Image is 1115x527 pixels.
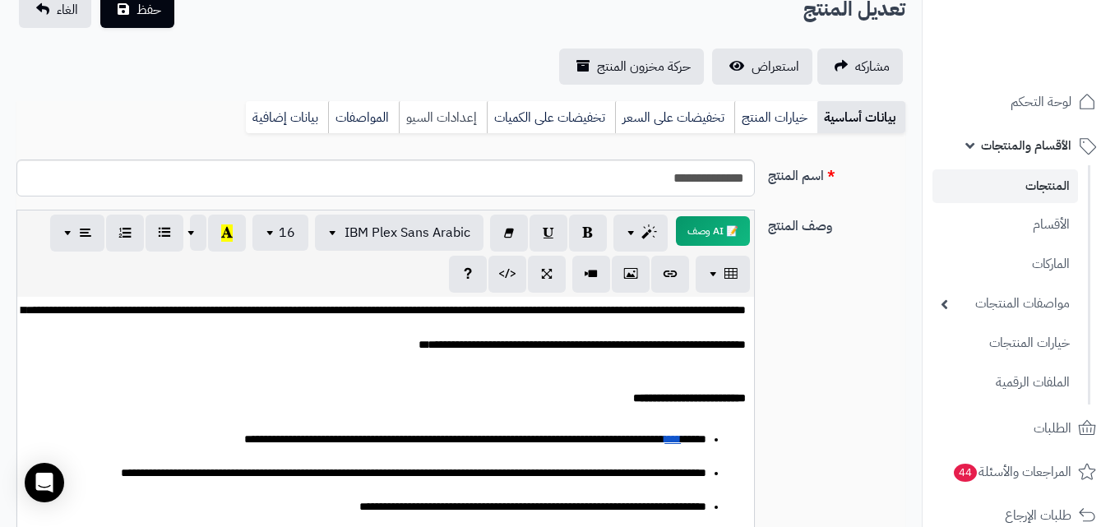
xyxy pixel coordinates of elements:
[817,49,903,85] a: مشاركه
[855,57,890,76] span: مشاركه
[246,101,328,134] a: بيانات إضافية
[399,101,487,134] a: إعدادات السيو
[279,223,295,243] span: 16
[1011,90,1071,113] span: لوحة التحكم
[734,101,817,134] a: خيارات المنتج
[981,134,1071,157] span: الأقسام والمنتجات
[252,215,308,251] button: 16
[1034,417,1071,440] span: الطلبات
[932,326,1078,361] a: خيارات المنتجات
[932,247,1078,282] a: الماركات
[25,463,64,502] div: Open Intercom Messenger
[345,223,470,243] span: IBM Plex Sans Arabic
[615,101,734,134] a: تخفيضات على السعر
[676,216,750,246] button: 📝 AI وصف
[952,460,1071,483] span: المراجعات والأسئلة
[712,49,812,85] a: استعراض
[817,101,905,134] a: بيانات أساسية
[328,101,399,134] a: المواصفات
[1005,504,1071,527] span: طلبات الإرجاع
[932,207,1078,243] a: الأقسام
[315,215,483,251] button: IBM Plex Sans Arabic
[1003,46,1099,81] img: logo-2.png
[597,57,691,76] span: حركة مخزون المنتج
[932,365,1078,400] a: الملفات الرقمية
[932,82,1105,122] a: لوحة التحكم
[559,49,704,85] a: حركة مخزون المنتج
[932,452,1105,492] a: المراجعات والأسئلة44
[761,210,912,236] label: وصف المنتج
[932,286,1078,321] a: مواصفات المنتجات
[487,101,615,134] a: تخفيضات على الكميات
[932,409,1105,448] a: الطلبات
[761,159,912,186] label: اسم المنتج
[752,57,799,76] span: استعراض
[954,464,977,482] span: 44
[932,169,1078,203] a: المنتجات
